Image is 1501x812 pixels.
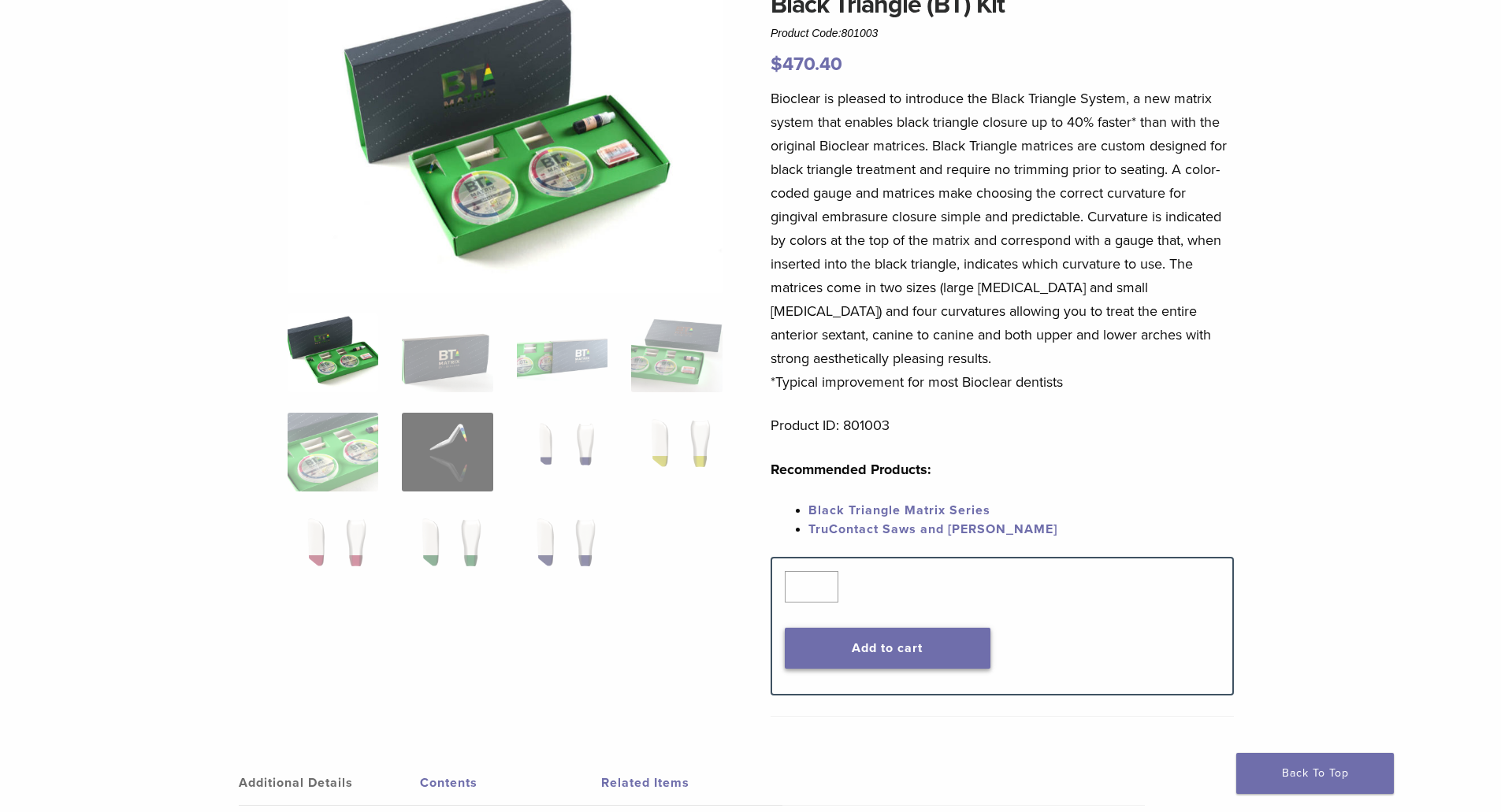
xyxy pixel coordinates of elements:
span: 801003 [842,27,879,39]
a: Back To Top [1236,753,1394,794]
a: Related Items [601,761,782,805]
img: Black Triangle (BT) Kit - Image 8 [631,413,722,491]
p: Product ID: 801003 [771,413,1234,437]
a: Additional Details [239,761,420,805]
img: Black Triangle (BT) Kit - Image 6 [402,413,492,491]
img: Black Triangle (BT) Kit - Image 4 [631,313,722,392]
img: Black Triangle (BT) Kit - Image 11 [517,512,607,591]
img: Intro-Black-Triangle-Kit-6-Copy-e1548792917662-324x324.jpg [288,313,378,392]
img: Black Triangle (BT) Kit - Image 3 [517,313,607,392]
bdi: 470.40 [771,53,842,76]
span: Product Code: [771,27,878,39]
img: Black Triangle (BT) Kit - Image 2 [402,313,492,392]
button: Add to cart [785,628,990,669]
a: Contents [420,761,601,805]
img: Black Triangle (BT) Kit - Image 5 [288,413,378,491]
p: Bioclear is pleased to introduce the Black Triangle System, a new matrix system that enables blac... [771,87,1234,394]
strong: Recommended Products: [771,461,931,478]
span: $ [771,53,782,76]
img: Black Triangle (BT) Kit - Image 9 [288,512,378,591]
img: Black Triangle (BT) Kit - Image 10 [402,512,492,591]
a: TruContact Saws and [PERSON_NAME] [808,521,1057,537]
a: Black Triangle Matrix Series [808,502,990,518]
img: Black Triangle (BT) Kit - Image 7 [517,413,607,491]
